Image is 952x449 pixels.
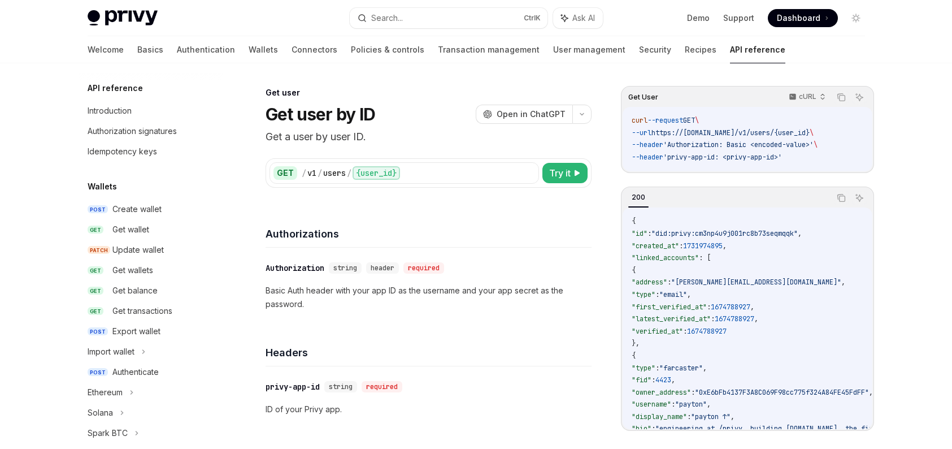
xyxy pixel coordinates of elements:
a: PATCHUpdate wallet [79,240,223,260]
a: Dashboard [768,9,838,27]
span: header [371,264,394,273]
p: cURL [799,92,816,101]
div: Authenticate [112,365,159,379]
span: "fid" [632,375,651,385]
img: light logo [88,10,158,26]
span: GET [88,307,103,316]
span: "first_verified_at" [632,303,707,312]
h5: Wallets [88,180,117,193]
span: : [707,303,711,312]
span: \ [695,116,699,125]
span: GET [88,266,103,275]
span: , [707,400,711,409]
span: --request [647,116,683,125]
span: "latest_verified_at" [632,314,711,323]
span: "0xE6bFb4137F3A8C069F98cc775f324A84FE45FdFF" [695,388,869,397]
span: : [651,424,655,433]
span: Open in ChatGPT [497,109,566,120]
a: Authorization signatures [79,121,223,141]
span: : [711,314,715,323]
span: 1674788927 [687,327,727,336]
span: 4423 [655,375,671,385]
a: GETGet transactions [79,301,223,321]
button: Toggle dark mode [847,9,865,27]
span: : [667,278,671,287]
div: privy-app-id [266,381,320,392]
h4: Headers [266,345,592,360]
div: Import wallet [88,345,134,359]
button: Ask AI [852,191,867,205]
span: 1674788927 [715,314,754,323]
span: --header [632,140,663,149]
p: Basic Auth header with your app ID as the username and your app secret as the password. [266,284,592,311]
span: , [750,303,754,312]
div: Idempotency keys [88,145,157,158]
span: Try it [549,166,571,180]
h4: Authorizations [266,226,592,241]
span: https://[DOMAIN_NAME]/v1/users/{user_id} [651,128,810,137]
span: 1674788927 [711,303,750,312]
span: , [798,229,802,238]
span: }, [632,339,640,348]
span: { [632,217,636,226]
span: "display_name" [632,412,687,421]
span: : [683,327,687,336]
a: Authentication [177,36,235,63]
span: 'privy-app-id: <privy-app-id>' [663,153,782,162]
span: "owner_address" [632,388,691,397]
span: string [329,382,353,391]
span: Get User [628,93,658,102]
a: User management [553,36,625,63]
span: , [671,375,675,385]
button: cURL [783,88,831,107]
a: POSTAuthenticate [79,362,223,382]
span: , [687,290,691,299]
button: Try it [542,163,588,183]
div: Search... [371,11,403,25]
button: Open in ChatGPT [476,105,572,124]
a: Wallets [249,36,278,63]
button: Search...CtrlK [350,8,547,28]
div: Export wallet [112,325,160,338]
a: Policies & controls [351,36,424,63]
p: Get a user by user ID. [266,129,592,145]
div: Authorization [266,262,324,274]
a: Demo [687,12,710,24]
div: v1 [307,167,316,179]
span: Dashboard [777,12,820,24]
span: : [687,412,691,421]
a: Recipes [685,36,716,63]
span: { [632,351,636,360]
a: Basics [137,36,163,63]
a: Idempotency keys [79,141,223,162]
span: "farcaster" [659,364,703,373]
span: string [333,264,357,273]
button: Copy the contents from the code block [834,90,849,105]
span: Ctrl K [524,14,541,23]
div: Get user [266,87,592,98]
h1: Get user by ID [266,104,376,124]
span: "username" [632,400,671,409]
div: Create wallet [112,202,162,216]
div: 200 [628,191,649,204]
div: Solana [88,406,113,420]
span: : [651,375,655,385]
span: --header [632,153,663,162]
span: 'Authorization: Basic <encoded-value>' [663,140,814,149]
span: "payton ↑" [691,412,731,421]
div: / [302,167,306,179]
span: --url [632,128,651,137]
span: "type" [632,364,655,373]
a: Security [639,36,671,63]
a: API reference [730,36,785,63]
span: "bio" [632,424,651,433]
span: POST [88,327,108,336]
div: Introduction [88,104,132,118]
div: / [347,167,351,179]
span: : [655,290,659,299]
span: "[PERSON_NAME][EMAIL_ADDRESS][DOMAIN_NAME]" [671,278,841,287]
div: {user_id} [353,166,400,180]
a: POSTCreate wallet [79,199,223,219]
div: Ethereum [88,386,123,399]
span: "payton" [675,400,707,409]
